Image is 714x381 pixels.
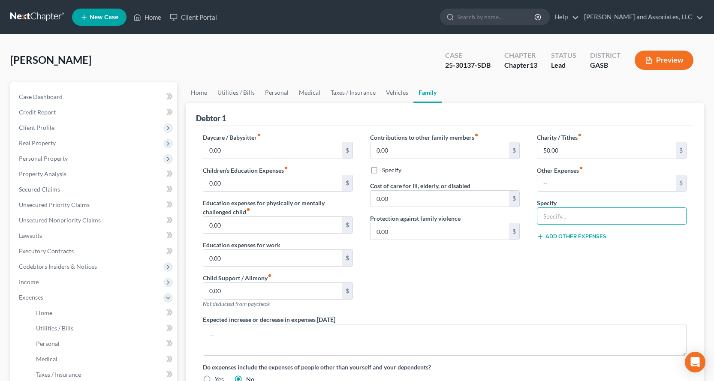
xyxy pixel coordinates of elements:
input: -- [537,175,676,192]
span: Taxes / Insurance [36,371,81,378]
span: [PERSON_NAME] [10,54,91,66]
div: $ [342,142,352,159]
label: Education expenses for physically or mentally challenged child [203,198,352,216]
a: Utilities / Bills [212,82,260,103]
a: Unsecured Priority Claims [12,197,177,213]
span: Personal Property [19,155,68,162]
div: $ [342,250,352,266]
a: Credit Report [12,105,177,120]
span: Real Property [19,139,56,147]
label: Specify [537,198,557,207]
label: Expected increase or decrease in expenses [DATE] [203,315,335,324]
i: fiber_manual_record [257,133,261,137]
div: Debtor 1 [196,113,226,123]
a: Medical [29,351,177,367]
div: Chapter [504,51,537,60]
label: Daycare / Babysitter [203,133,261,142]
a: Lawsuits [12,228,177,243]
span: Secured Claims [19,186,60,193]
div: Case [445,51,491,60]
a: Utilities / Bills [29,321,177,336]
div: $ [509,223,519,240]
span: 13 [530,61,537,69]
a: Help [550,9,579,25]
span: Unsecured Priority Claims [19,201,90,208]
a: Home [29,305,177,321]
a: Taxes / Insurance [325,82,381,103]
a: Medical [294,82,325,103]
label: Children's Education Expenses [203,166,288,175]
i: fiber_manual_record [246,207,250,212]
span: Unsecured Nonpriority Claims [19,216,101,224]
div: Lead [551,60,576,70]
a: Secured Claims [12,182,177,197]
i: fiber_manual_record [474,133,479,137]
input: Specify... [537,208,686,224]
a: Home [186,82,212,103]
label: Charity / Tithes [537,133,582,142]
i: fiber_manual_record [578,133,582,137]
span: Utilities / Bills [36,324,73,332]
div: $ [509,191,519,207]
label: Specify [382,166,401,174]
label: Protection against family violence [370,214,461,223]
input: -- [203,142,342,159]
div: Status [551,51,576,60]
a: Property Analysis [12,166,177,182]
a: Unsecured Nonpriority Claims [12,213,177,228]
a: Case Dashboard [12,89,177,105]
a: Client Portal [166,9,221,25]
span: Executory Contracts [19,247,74,255]
a: Personal [29,336,177,351]
span: Medical [36,355,57,363]
div: $ [676,175,686,192]
div: $ [342,283,352,299]
a: Family [413,82,442,103]
div: $ [676,142,686,159]
input: -- [537,142,676,159]
input: -- [371,142,509,159]
label: Child Support / Alimony [203,273,272,282]
i: fiber_manual_record [268,273,272,278]
span: Income [19,278,39,285]
div: District [590,51,621,60]
i: fiber_manual_record [579,166,583,170]
div: GASB [590,60,621,70]
input: -- [371,223,509,240]
span: Not deducted from paycheck [203,300,270,307]
label: Other Expenses [537,166,583,175]
label: Do expenses include the expenses of people other than yourself and your dependents? [203,363,687,372]
span: Personal [36,340,60,347]
a: Personal [260,82,294,103]
div: Open Intercom Messenger [685,352,705,372]
button: Preview [635,51,693,70]
input: -- [203,250,342,266]
label: Contributions to other family members [370,133,479,142]
i: fiber_manual_record [284,166,288,170]
span: New Case [90,14,118,21]
span: Client Profile [19,124,54,131]
label: Cost of care for ill, elderly, or disabled [370,181,470,190]
div: $ [342,175,352,192]
a: [PERSON_NAME] and Associates, LLC [580,9,703,25]
div: 25-30137-SDB [445,60,491,70]
input: Search by name... [457,9,536,25]
span: Property Analysis [19,170,66,177]
input: -- [203,283,342,299]
input: -- [371,191,509,207]
div: $ [509,142,519,159]
div: Chapter [504,60,537,70]
span: Expenses [19,294,43,301]
span: Case Dashboard [19,93,63,100]
button: Add Other Expenses [537,233,606,240]
input: -- [203,175,342,192]
label: Education expenses for work [203,240,280,249]
span: Lawsuits [19,232,42,239]
span: Codebtors Insiders & Notices [19,263,97,270]
div: $ [342,217,352,233]
input: -- [203,217,342,233]
a: Home [129,9,166,25]
a: Vehicles [381,82,413,103]
span: Credit Report [19,108,56,116]
a: Executory Contracts [12,243,177,259]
